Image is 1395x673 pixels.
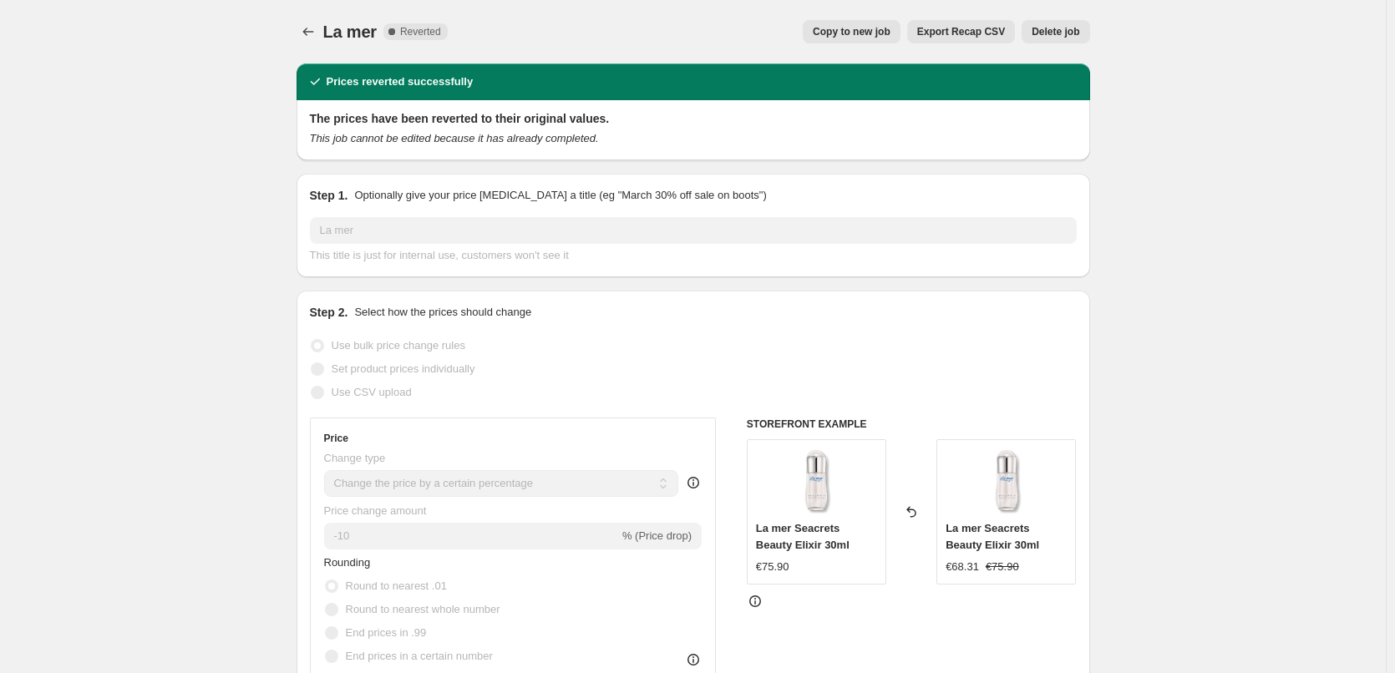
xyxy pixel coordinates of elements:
input: -15 [324,523,619,549]
span: Round to nearest whole number [346,603,500,615]
span: Reverted [400,25,441,38]
span: End prices in a certain number [346,650,493,662]
p: Select how the prices should change [354,304,531,321]
span: Rounding [324,556,371,569]
span: This title is just for internal use, customers won't see it [310,249,569,261]
span: La mer Seacrets Beauty Elixir 30ml [946,522,1039,551]
h2: Step 1. [310,187,348,204]
span: Price change amount [324,504,427,517]
i: This job cannot be edited because it has already completed. [310,132,599,144]
span: Copy to new job [813,25,890,38]
button: Export Recap CSV [907,20,1015,43]
span: La mer [323,23,377,41]
input: 30% off holiday sale [310,217,1077,244]
span: Use bulk price change rules [332,339,465,352]
span: Export Recap CSV [917,25,1005,38]
span: Change type [324,452,386,464]
img: la-mer-seacrets-beauty-elixir-30ml-291042_80x.png [783,448,850,515]
button: Copy to new job [803,20,900,43]
p: Optionally give your price [MEDICAL_DATA] a title (eg "March 30% off sale on boots") [354,187,766,204]
span: Use CSV upload [332,386,412,398]
div: help [685,474,702,491]
span: €68.31 [946,560,979,573]
span: Set product prices individually [332,362,475,375]
span: €75.90 [756,560,789,573]
h2: The prices have been reverted to their original values. [310,110,1077,127]
span: % (Price drop) [622,529,692,542]
button: Delete job [1022,20,1089,43]
h3: Price [324,432,348,445]
span: Delete job [1032,25,1079,38]
span: €75.90 [986,560,1019,573]
h6: STOREFRONT EXAMPLE [747,417,1077,431]
img: la-mer-seacrets-beauty-elixir-30ml-291042_80x.png [973,448,1040,515]
span: La mer Seacrets Beauty Elixir 30ml [756,522,850,551]
span: Round to nearest .01 [346,579,447,592]
button: Price change jobs [297,20,320,43]
h2: Prices reverted successfully [327,73,474,90]
span: End prices in .99 [346,626,427,639]
h2: Step 2. [310,304,348,321]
